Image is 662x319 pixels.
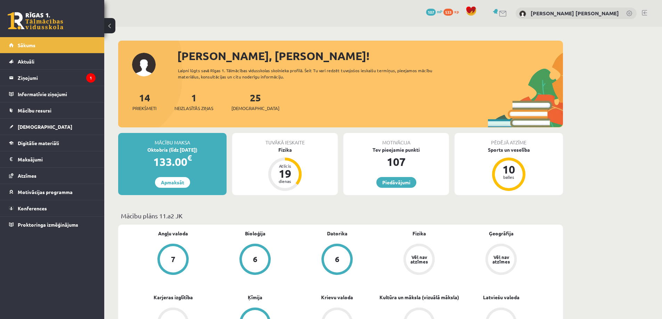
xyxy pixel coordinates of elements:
[253,255,258,263] div: 6
[154,294,193,301] a: Karjeras izglītība
[118,153,227,170] div: 133.00
[178,67,445,80] div: Laipni lūgts savā Rīgas 1. Tālmācības vidusskolas skolnieka profilā. Šeit Tu vari redzēt tuvojošo...
[121,211,560,220] p: Mācību plāns 11.a2 JK
[275,164,295,168] div: Atlicis
[327,230,348,237] a: Datorika
[343,146,449,153] div: Tev pieejamie punkti
[9,151,96,167] a: Maksājumi
[531,10,619,17] a: [PERSON_NAME] [PERSON_NAME]
[214,244,296,276] a: 6
[132,105,156,112] span: Priekšmeti
[171,255,175,263] div: 7
[9,200,96,216] a: Konferences
[8,12,63,30] a: Rīgas 1. Tālmācības vidusskola
[132,244,214,276] a: 7
[158,230,188,237] a: Angļu valoda
[18,86,96,102] legend: Informatīvie ziņojumi
[343,153,449,170] div: 107
[232,146,338,153] div: Fizika
[18,107,51,114] span: Mācību resursi
[321,294,353,301] a: Krievu valoda
[426,9,436,16] span: 107
[9,184,96,200] a: Motivācijas programma
[455,133,563,146] div: Pēdējā atzīme
[454,9,459,14] span: xp
[9,102,96,118] a: Mācību resursi
[18,140,59,146] span: Digitālie materiāli
[232,146,338,192] a: Fizika Atlicis 19 dienas
[18,205,47,211] span: Konferences
[18,173,36,179] span: Atzīmes
[483,294,520,301] a: Latviešu valoda
[9,86,96,102] a: Informatīvie ziņojumi
[409,255,429,264] div: Vēl nav atzīmes
[18,221,78,228] span: Proktoringa izmēģinājums
[9,119,96,135] a: [DEMOGRAPHIC_DATA]
[248,294,262,301] a: Ķīmija
[9,217,96,233] a: Proktoringa izmēģinājums
[9,37,96,53] a: Sākums
[275,168,295,179] div: 19
[177,48,563,64] div: [PERSON_NAME], [PERSON_NAME]!
[437,9,442,14] span: mP
[18,124,72,130] span: [DEMOGRAPHIC_DATA]
[232,133,338,146] div: Tuvākā ieskaite
[498,164,519,175] div: 10
[296,244,378,276] a: 6
[460,244,542,276] a: Vēl nav atzīmes
[174,105,213,112] span: Neizlasītās ziņas
[132,91,156,112] a: 14Priekšmeti
[519,10,526,17] img: Juris Eduards Pleikšnis
[18,70,96,86] legend: Ziņojumi
[455,146,563,192] a: Sports un veselība 10 balles
[18,58,34,65] span: Aktuāli
[378,244,460,276] a: Vēl nav atzīmes
[9,53,96,69] a: Aktuāli
[491,255,511,264] div: Vēl nav atzīmes
[489,230,514,237] a: Ģeogrāfija
[231,91,279,112] a: 25[DEMOGRAPHIC_DATA]
[155,177,190,188] a: Apmaksāt
[9,70,96,86] a: Ziņojumi1
[18,151,96,167] legend: Maksājumi
[498,175,519,179] div: balles
[379,294,459,301] a: Kultūra un māksla (vizuālā māksla)
[455,146,563,153] div: Sports un veselība
[443,9,462,14] a: 533 xp
[231,105,279,112] span: [DEMOGRAPHIC_DATA]
[335,255,340,263] div: 6
[245,230,265,237] a: Bioloģija
[187,153,192,163] span: €
[118,133,227,146] div: Mācību maksa
[443,9,453,16] span: 533
[412,230,426,237] a: Fizika
[18,189,73,195] span: Motivācijas programma
[275,179,295,183] div: dienas
[9,168,96,184] a: Atzīmes
[343,133,449,146] div: Motivācija
[376,177,416,188] a: Piedāvājumi
[426,9,442,14] a: 107 mP
[9,135,96,151] a: Digitālie materiāli
[174,91,213,112] a: 1Neizlasītās ziņas
[18,42,35,48] span: Sākums
[118,146,227,153] div: Oktobris (līdz [DATE])
[86,73,96,83] i: 1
